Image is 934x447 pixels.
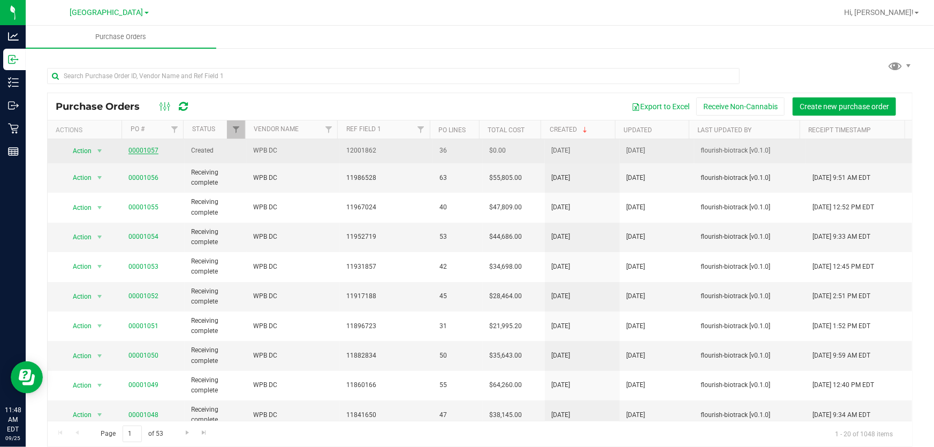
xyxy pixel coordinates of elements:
span: Receiving complete [191,256,240,277]
span: select [93,289,107,304]
span: 31 [439,321,476,331]
span: WPB DC [253,232,333,242]
span: $28,464.00 [489,291,522,301]
span: [DATE] [626,262,645,272]
span: WPB DC [253,380,333,390]
span: Action [64,407,93,422]
span: $47,809.00 [489,202,522,213]
span: $44,686.00 [489,232,522,242]
a: Ref Field 1 [346,125,381,133]
span: $34,698.00 [489,262,522,272]
span: 42 [439,262,476,272]
span: [DATE] [551,291,570,301]
a: 00001055 [128,203,158,211]
a: Last Updated By [697,126,751,134]
inline-svg: Inventory [8,77,19,88]
span: Receiving complete [191,227,240,247]
span: [DATE] 12:45 PM EDT [812,262,874,272]
span: 40 [439,202,476,213]
a: 00001056 [128,174,158,181]
a: PO Lines [439,126,466,134]
span: select [93,170,107,185]
span: [GEOGRAPHIC_DATA] [70,8,143,17]
span: Action [64,348,93,363]
span: [DATE] 9:59 AM EDT [812,351,870,361]
span: [DATE] 12:40 PM EDT [812,380,874,390]
span: flourish-biotrack [v0.1.0] [701,202,800,213]
span: flourish-biotrack [v0.1.0] [701,321,800,331]
span: select [93,378,107,393]
span: 11841650 [346,410,427,420]
span: [DATE] [551,351,570,361]
span: select [93,143,107,158]
span: 11917188 [346,291,427,301]
span: 55 [439,380,476,390]
span: 53 [439,232,476,242]
span: Action [64,378,93,393]
span: 11860166 [346,380,427,390]
span: [DATE] [626,291,645,301]
span: $64,260.00 [489,380,522,390]
inline-svg: Outbound [8,100,19,111]
span: $35,643.00 [489,351,522,361]
span: [DATE] 9:51 AM EDT [812,173,870,183]
span: Receiving complete [191,197,240,217]
span: Create new purchase order [800,102,889,111]
span: [DATE] 2:51 PM EDT [812,291,870,301]
span: select [93,230,107,245]
span: Purchase Orders [81,32,161,42]
span: 50 [439,351,476,361]
span: $38,145.00 [489,410,522,420]
span: WPB DC [253,262,333,272]
a: 00001054 [128,233,158,240]
span: Receiving complete [191,168,240,188]
inline-svg: Analytics [8,31,19,42]
a: 00001049 [128,381,158,389]
a: Status [192,125,215,133]
span: 11967024 [346,202,427,213]
span: Receiving complete [191,316,240,336]
span: select [93,348,107,363]
a: Filter [412,120,430,139]
a: 00001048 [128,411,158,419]
a: PO # [131,125,145,133]
a: 00001051 [128,322,158,330]
span: flourish-biotrack [v0.1.0] [701,351,800,361]
span: $55,805.00 [489,173,522,183]
span: flourish-biotrack [v0.1.0] [701,380,800,390]
span: $21,995.20 [489,321,522,331]
a: Receipt Timestamp [809,126,871,134]
a: Go to the next page [179,426,195,440]
span: Action [64,259,93,274]
span: [DATE] [626,351,645,361]
span: WPB DC [253,202,333,213]
span: flourish-biotrack [v0.1.0] [701,262,800,272]
inline-svg: Reports [8,146,19,157]
span: [DATE] [551,410,570,420]
span: 11931857 [346,262,427,272]
button: Export to Excel [625,97,696,116]
span: 47 [439,410,476,420]
span: 1 - 20 of 1048 items [826,426,901,442]
a: Vendor Name [254,125,299,133]
inline-svg: Retail [8,123,19,134]
span: flourish-biotrack [v0.1.0] [701,173,800,183]
span: [DATE] [626,321,645,331]
a: 00001053 [128,263,158,270]
a: Go to the last page [196,426,212,440]
span: 11882834 [346,351,427,361]
a: Purchase Orders [26,26,216,48]
span: $0.00 [489,146,506,156]
span: [DATE] [626,380,645,390]
span: [DATE] 9:33 AM EDT [812,232,870,242]
a: Created [550,126,589,133]
span: [DATE] 9:34 AM EDT [812,410,870,420]
span: [DATE] [626,173,645,183]
span: Action [64,319,93,334]
span: flourish-biotrack [v0.1.0] [701,232,800,242]
span: 45 [439,291,476,301]
span: [DATE] [626,232,645,242]
span: [DATE] [551,202,570,213]
a: Filter [165,120,183,139]
span: select [93,259,107,274]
